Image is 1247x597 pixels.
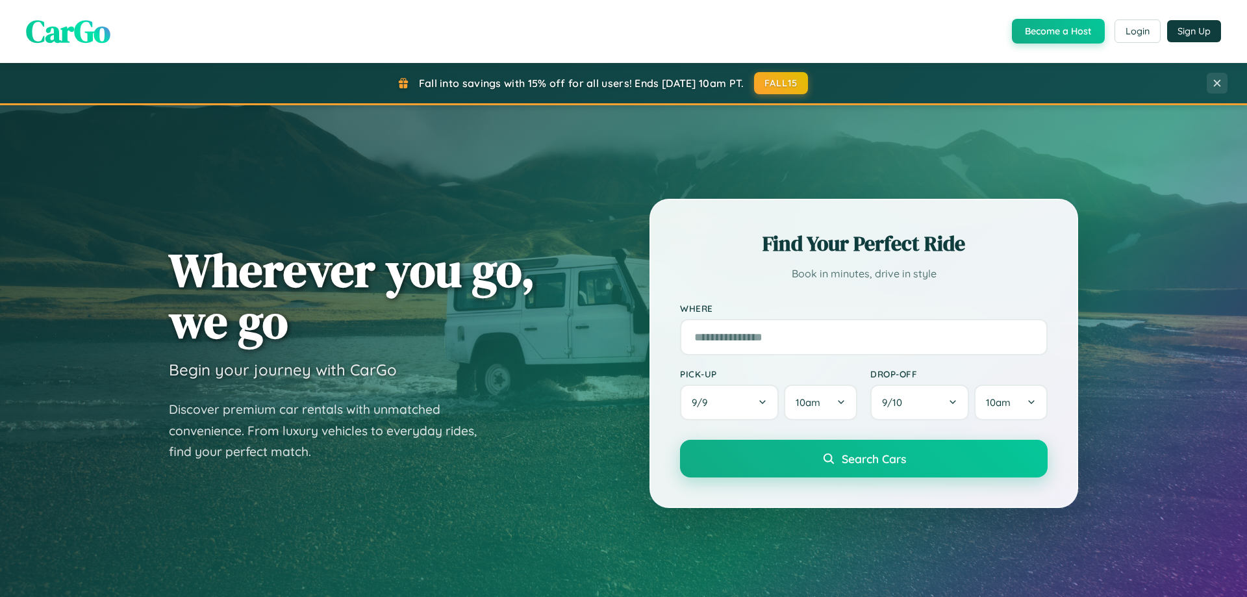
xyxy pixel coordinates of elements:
[754,72,809,94] button: FALL15
[870,385,969,420] button: 9/10
[169,360,397,379] h3: Begin your journey with CarGo
[692,396,714,409] span: 9 / 9
[419,77,744,90] span: Fall into savings with 15% off for all users! Ends [DATE] 10am PT.
[169,399,494,463] p: Discover premium car rentals with unmatched convenience. From luxury vehicles to everyday rides, ...
[680,368,857,379] label: Pick-up
[680,229,1048,258] h2: Find Your Perfect Ride
[784,385,857,420] button: 10am
[680,385,779,420] button: 9/9
[680,440,1048,477] button: Search Cars
[680,303,1048,314] label: Where
[1012,19,1105,44] button: Become a Host
[986,396,1011,409] span: 10am
[870,368,1048,379] label: Drop-off
[680,264,1048,283] p: Book in minutes, drive in style
[1167,20,1221,42] button: Sign Up
[796,396,820,409] span: 10am
[26,10,110,53] span: CarGo
[842,451,906,466] span: Search Cars
[1115,19,1161,43] button: Login
[882,396,909,409] span: 9 / 10
[974,385,1048,420] button: 10am
[169,244,535,347] h1: Wherever you go, we go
